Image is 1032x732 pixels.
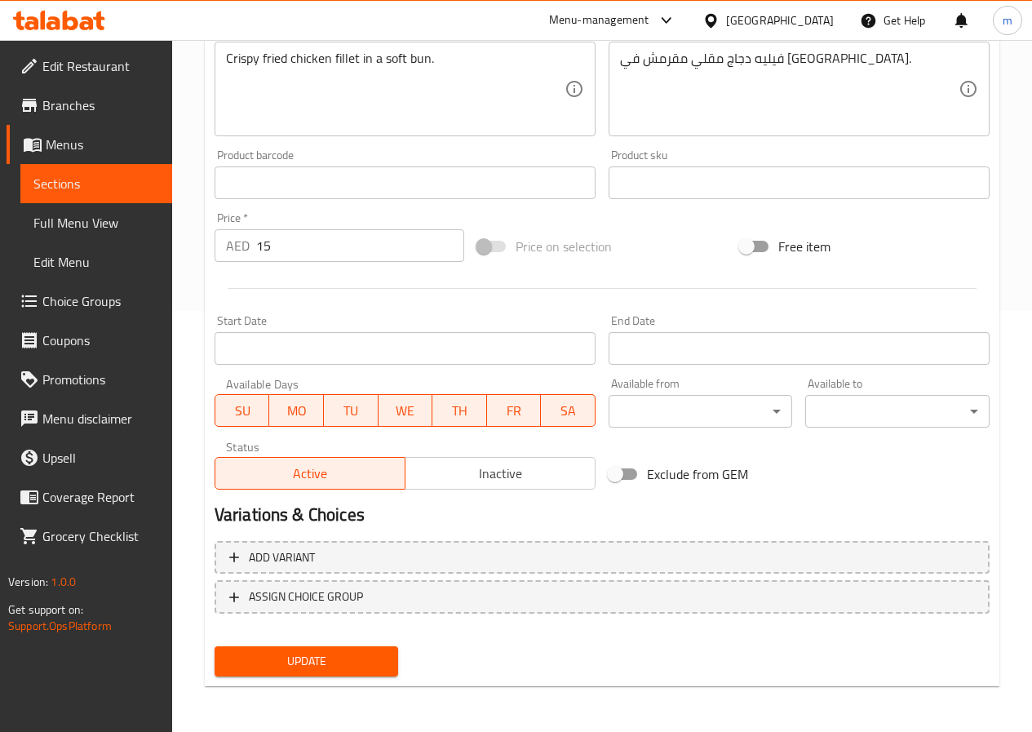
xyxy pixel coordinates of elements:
span: Grocery Checklist [42,526,159,546]
a: Promotions [7,360,172,399]
input: Please enter product barcode [215,166,596,199]
span: Edit Restaurant [42,56,159,76]
a: Grocery Checklist [7,517,172,556]
span: MO [276,399,317,423]
a: Choice Groups [7,282,172,321]
button: Add variant [215,541,990,575]
button: TU [324,394,379,427]
div: [GEOGRAPHIC_DATA] [726,11,834,29]
span: WE [385,399,427,423]
span: 1.0.0 [51,571,76,592]
span: Coupons [42,331,159,350]
h2: Variations & Choices [215,503,990,527]
button: SA [541,394,596,427]
span: Promotions [42,370,159,389]
button: Active [215,457,405,490]
span: Branches [42,95,159,115]
a: Menus [7,125,172,164]
span: Version: [8,571,48,592]
button: MO [269,394,324,427]
span: Upsell [42,448,159,468]
span: Price on selection [516,237,612,256]
a: Branches [7,86,172,125]
span: SU [222,399,263,423]
div: ​ [609,395,793,428]
a: Full Menu View [20,203,172,242]
button: ASSIGN CHOICE GROUP [215,580,990,614]
button: FR [487,394,542,427]
a: Edit Restaurant [7,47,172,86]
span: m [1003,11,1012,29]
span: Update [228,651,386,672]
a: Coupons [7,321,172,360]
button: SU [215,394,269,427]
div: Menu-management [549,11,649,30]
button: Inactive [405,457,596,490]
span: TH [439,399,481,423]
span: Add variant [249,548,315,568]
span: ASSIGN CHOICE GROUP [249,587,363,607]
span: Sections [33,174,159,193]
span: Get support on: [8,599,83,620]
span: Inactive [412,462,589,486]
textarea: فيليه دجاج مقلي مقرمش في [GEOGRAPHIC_DATA]. [620,51,959,128]
a: Sections [20,164,172,203]
span: Edit Menu [33,252,159,272]
span: Menus [46,135,159,154]
a: Support.OpsPlatform [8,615,112,637]
span: Active [222,462,399,486]
span: FR [494,399,535,423]
a: Upsell [7,438,172,477]
button: TH [432,394,487,427]
a: Edit Menu [20,242,172,282]
span: Choice Groups [42,291,159,311]
span: SA [547,399,589,423]
input: Please enter price [256,229,464,262]
span: Full Menu View [33,213,159,233]
span: Exclude from GEM [647,464,748,484]
span: Menu disclaimer [42,409,159,428]
button: WE [379,394,433,427]
span: Free item [778,237,830,256]
input: Please enter product sku [609,166,990,199]
a: Coverage Report [7,477,172,517]
textarea: Crispy fried chicken fillet in a soft bun. [226,51,565,128]
p: AED [226,236,250,255]
span: Coverage Report [42,487,159,507]
div: ​ [805,395,990,428]
button: Update [215,646,399,677]
a: Menu disclaimer [7,399,172,438]
span: TU [330,399,372,423]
